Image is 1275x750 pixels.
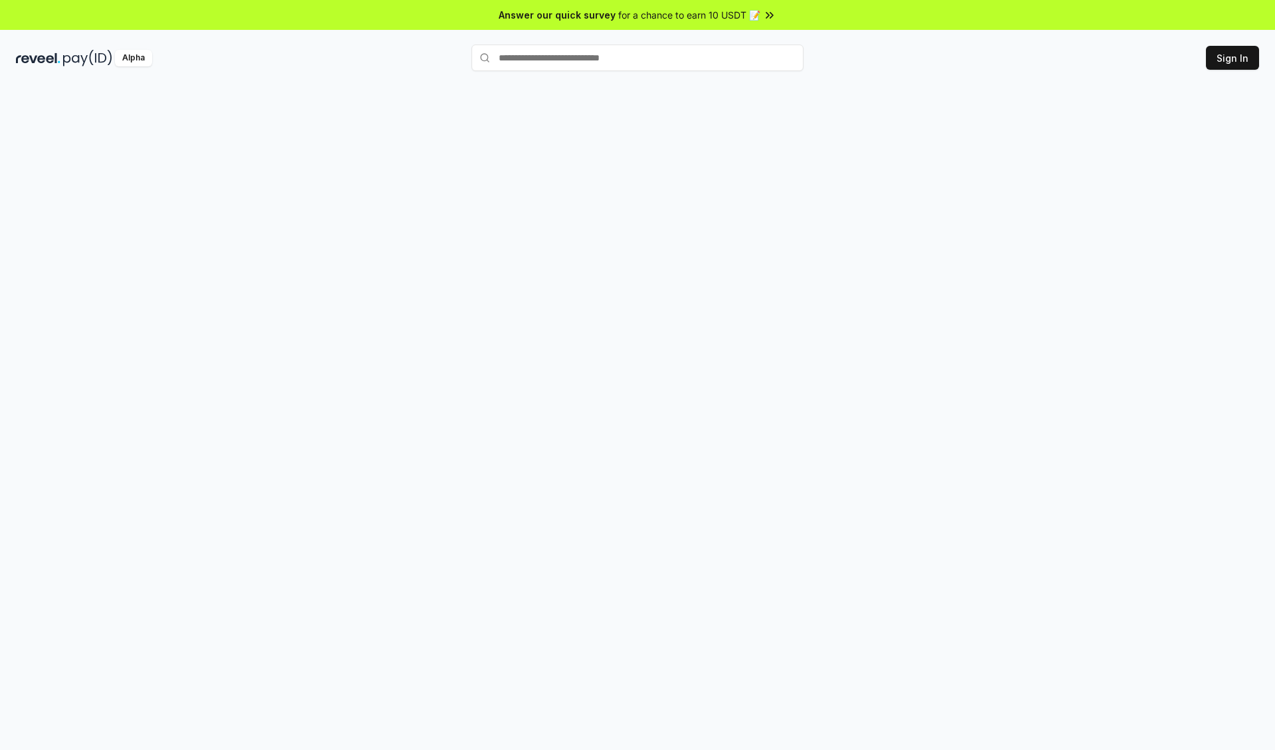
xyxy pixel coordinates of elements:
div: Alpha [115,50,152,66]
img: pay_id [63,50,112,66]
button: Sign In [1206,46,1259,70]
span: Answer our quick survey [499,8,616,22]
img: reveel_dark [16,50,60,66]
span: for a chance to earn 10 USDT 📝 [618,8,760,22]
